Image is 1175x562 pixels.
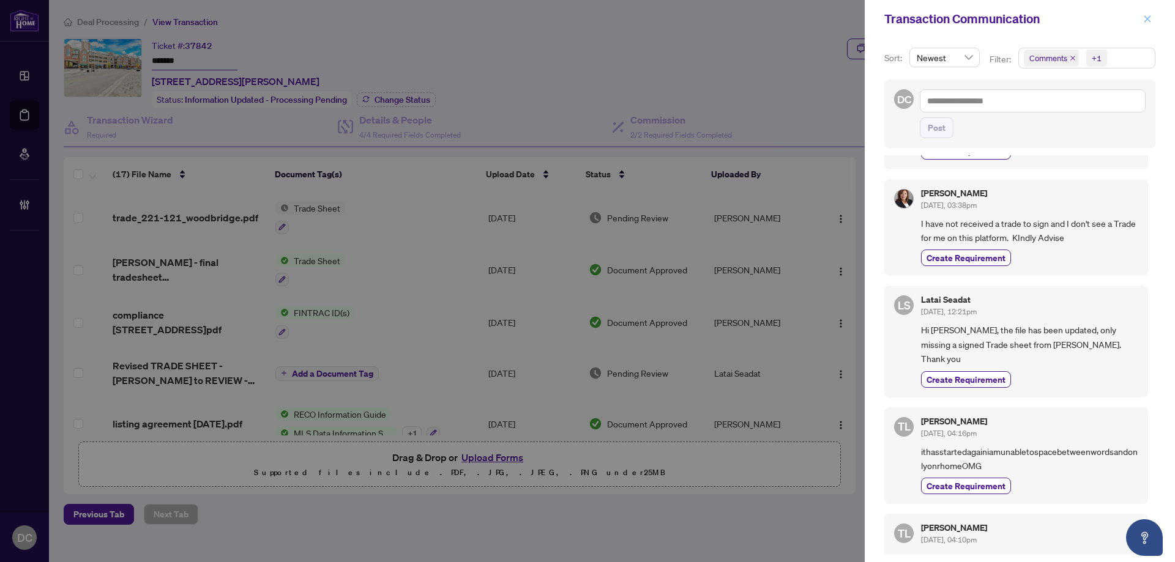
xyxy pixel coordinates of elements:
[921,295,977,304] h5: Latai Seadat
[1070,55,1076,61] span: close
[921,535,977,544] span: [DATE], 04:10pm
[921,523,987,532] h5: [PERSON_NAME]
[920,117,953,138] button: Post
[895,190,913,208] img: Profile Icon
[921,323,1138,366] span: Hi [PERSON_NAME], the file has been updated, only missing a signed Trade sheet from [PERSON_NAME]...
[921,429,977,438] span: [DATE], 04:16pm
[1024,50,1079,67] span: Comments
[921,216,1138,245] span: I have not received a trade to sign and I don't see a Trade for me on this platform. KIndly Advise
[1029,52,1067,64] span: Comments
[921,201,977,210] span: [DATE], 03:38pm
[921,478,1011,494] button: Create Requirement
[921,445,1138,473] span: ithasstartedagainiamunabletospacebetweenwordsandonlyonrhomeOMG
[897,91,911,108] span: DC
[921,417,987,426] h5: [PERSON_NAME]
[1092,52,1102,64] div: +1
[1126,519,1163,556] button: Open asap
[898,418,911,435] span: TL
[990,53,1013,66] p: Filter:
[917,48,972,67] span: Newest
[927,251,1005,264] span: Create Requirement
[884,51,905,65] p: Sort:
[898,297,911,314] span: LS
[1143,15,1152,23] span: close
[898,525,911,542] span: TL
[921,371,1011,388] button: Create Requirement
[927,373,1005,386] span: Create Requirement
[921,189,987,198] h5: [PERSON_NAME]
[884,10,1140,28] div: Transaction Communication
[927,479,1005,492] span: Create Requirement
[921,307,977,316] span: [DATE], 12:21pm
[921,250,1011,266] button: Create Requirement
